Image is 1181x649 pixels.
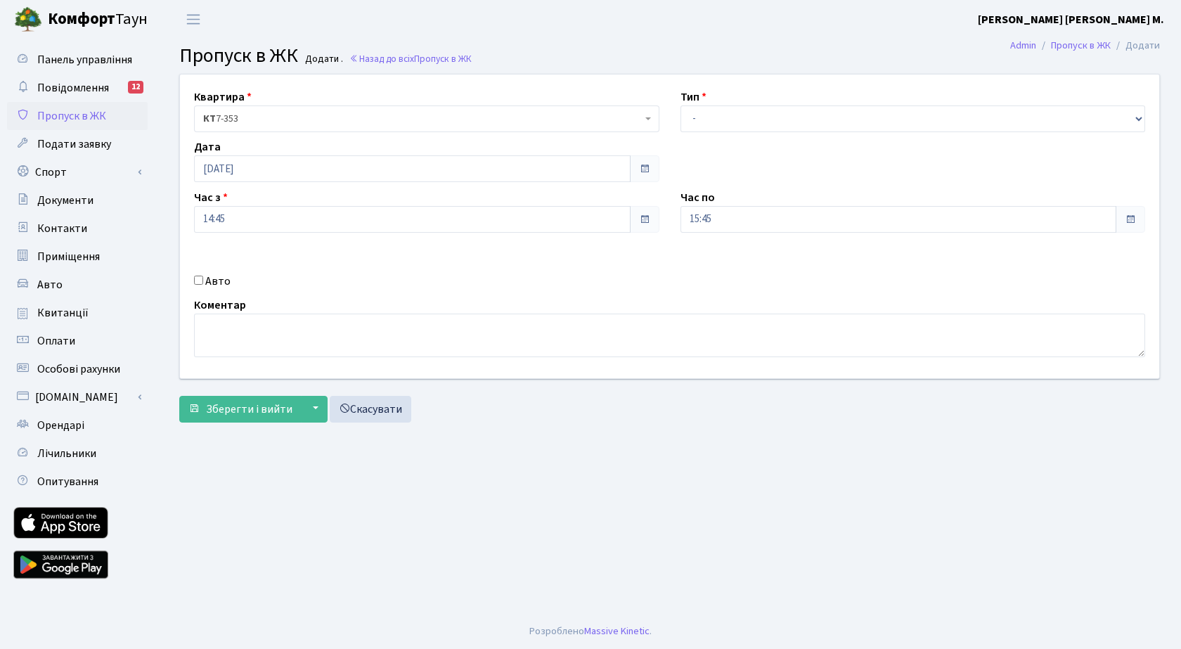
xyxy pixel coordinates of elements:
[37,277,63,293] span: Авто
[7,130,148,158] a: Подати заявку
[128,81,143,94] div: 12
[302,53,343,65] small: Додати .
[205,273,231,290] label: Авто
[1051,38,1111,53] a: Пропуск в ЖК
[194,139,221,155] label: Дата
[37,474,98,489] span: Опитування
[194,105,659,132] span: <b>КТ</b>&nbsp;&nbsp;&nbsp;&nbsp;7-353
[330,396,411,423] a: Скасувати
[48,8,148,32] span: Таун
[37,193,93,208] span: Документи
[37,80,109,96] span: Повідомлення
[7,299,148,327] a: Квитанції
[37,361,120,377] span: Особові рахунки
[1010,38,1036,53] a: Admin
[37,221,87,236] span: Контакти
[680,189,715,206] label: Час по
[989,31,1181,60] nav: breadcrumb
[7,102,148,130] a: Пропуск в ЖК
[37,136,111,152] span: Подати заявку
[584,624,650,638] a: Massive Kinetic
[7,46,148,74] a: Панель управління
[7,411,148,439] a: Орендарі
[978,12,1164,27] b: [PERSON_NAME] [PERSON_NAME] М.
[37,446,96,461] span: Лічильники
[7,355,148,383] a: Особові рахунки
[414,52,472,65] span: Пропуск в ЖК
[194,297,246,314] label: Коментар
[7,186,148,214] a: Документи
[7,74,148,102] a: Повідомлення12
[14,6,42,34] img: logo.png
[7,243,148,271] a: Приміщення
[37,305,89,321] span: Квитанції
[203,112,642,126] span: <b>КТ</b>&nbsp;&nbsp;&nbsp;&nbsp;7-353
[7,383,148,411] a: [DOMAIN_NAME]
[7,327,148,355] a: Оплати
[179,41,298,70] span: Пропуск в ЖК
[48,8,115,30] b: Комфорт
[349,52,472,65] a: Назад до всіхПропуск в ЖК
[7,439,148,468] a: Лічильники
[179,396,302,423] button: Зберегти і вийти
[529,624,652,639] div: Розроблено .
[37,333,75,349] span: Оплати
[978,11,1164,28] a: [PERSON_NAME] [PERSON_NAME] М.
[37,418,84,433] span: Орендарі
[7,214,148,243] a: Контакти
[1111,38,1160,53] li: Додати
[7,158,148,186] a: Спорт
[176,8,211,31] button: Переключити навігацію
[194,189,228,206] label: Час з
[7,468,148,496] a: Опитування
[37,108,106,124] span: Пропуск в ЖК
[203,112,216,126] b: КТ
[7,271,148,299] a: Авто
[37,249,100,264] span: Приміщення
[37,52,132,68] span: Панель управління
[680,89,706,105] label: Тип
[194,89,252,105] label: Квартира
[206,401,292,417] span: Зберегти і вийти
